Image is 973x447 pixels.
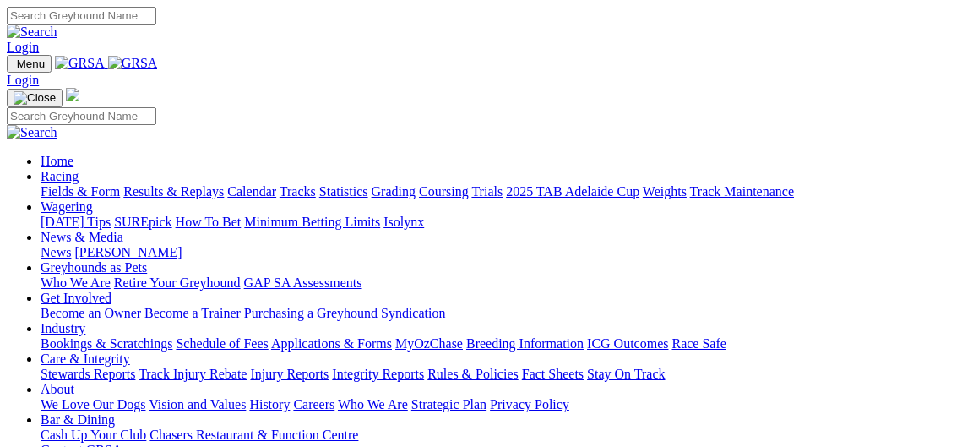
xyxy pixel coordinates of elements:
img: GRSA [55,56,105,71]
a: Login [7,73,39,87]
a: Injury Reports [250,367,329,381]
div: Care & Integrity [41,367,966,382]
a: Syndication [381,306,445,320]
a: Bookings & Scratchings [41,336,172,351]
input: Search [7,7,156,25]
img: Close [14,91,56,105]
div: Racing [41,184,966,199]
a: Care & Integrity [41,352,130,366]
a: Vision and Values [149,397,246,412]
a: Get Involved [41,291,111,305]
a: Strategic Plan [411,397,486,412]
a: History [249,397,290,412]
a: Rules & Policies [427,367,519,381]
a: Who We Are [41,275,111,290]
div: Bar & Dining [41,428,966,443]
span: Menu [17,57,45,70]
img: logo-grsa-white.png [66,88,79,101]
a: Minimum Betting Limits [244,215,380,229]
a: Who We Are [338,397,408,412]
a: GAP SA Assessments [244,275,362,290]
a: [DATE] Tips [41,215,111,229]
a: Privacy Policy [490,397,569,412]
a: Retire Your Greyhound [114,275,241,290]
a: Statistics [319,184,368,199]
a: ICG Outcomes [587,336,668,351]
a: Industry [41,321,85,335]
a: About [41,382,74,396]
a: Racing [41,169,79,183]
a: Race Safe [671,336,726,351]
a: Track Maintenance [690,184,794,199]
a: Home [41,154,73,168]
a: MyOzChase [395,336,463,351]
div: About [41,397,966,412]
a: Calendar [227,184,276,199]
a: Cash Up Your Club [41,428,146,442]
a: Schedule of Fees [176,336,268,351]
a: Tracks [280,184,316,199]
img: GRSA [108,56,158,71]
a: How To Bet [176,215,242,229]
img: Search [7,125,57,140]
div: Wagering [41,215,966,230]
a: Trials [471,184,503,199]
a: Become a Trainer [144,306,241,320]
div: Greyhounds as Pets [41,275,966,291]
button: Toggle navigation [7,55,52,73]
a: Integrity Reports [332,367,424,381]
a: SUREpick [114,215,171,229]
a: Grading [372,184,416,199]
a: 2025 TAB Adelaide Cup [506,184,639,199]
a: We Love Our Dogs [41,397,145,412]
a: News [41,245,71,259]
a: Careers [293,397,334,412]
a: News & Media [41,230,123,244]
a: Chasers Restaurant & Function Centre [149,428,358,442]
div: Get Involved [41,306,966,321]
a: Fields & Form [41,184,120,199]
button: Toggle navigation [7,89,63,107]
a: Fact Sheets [522,367,584,381]
a: [PERSON_NAME] [74,245,182,259]
a: Wagering [41,199,93,214]
a: Purchasing a Greyhound [244,306,378,320]
a: Weights [643,184,687,199]
a: Applications & Forms [271,336,392,351]
a: Results & Replays [123,184,224,199]
a: Login [7,40,39,54]
a: Coursing [419,184,469,199]
a: Breeding Information [466,336,584,351]
a: Stewards Reports [41,367,135,381]
input: Search [7,107,156,125]
img: Search [7,25,57,40]
a: Become an Owner [41,306,141,320]
a: Stay On Track [587,367,665,381]
a: Isolynx [383,215,424,229]
a: Track Injury Rebate [139,367,247,381]
div: Industry [41,336,966,352]
a: Greyhounds as Pets [41,260,147,275]
a: Bar & Dining [41,412,115,427]
div: News & Media [41,245,966,260]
